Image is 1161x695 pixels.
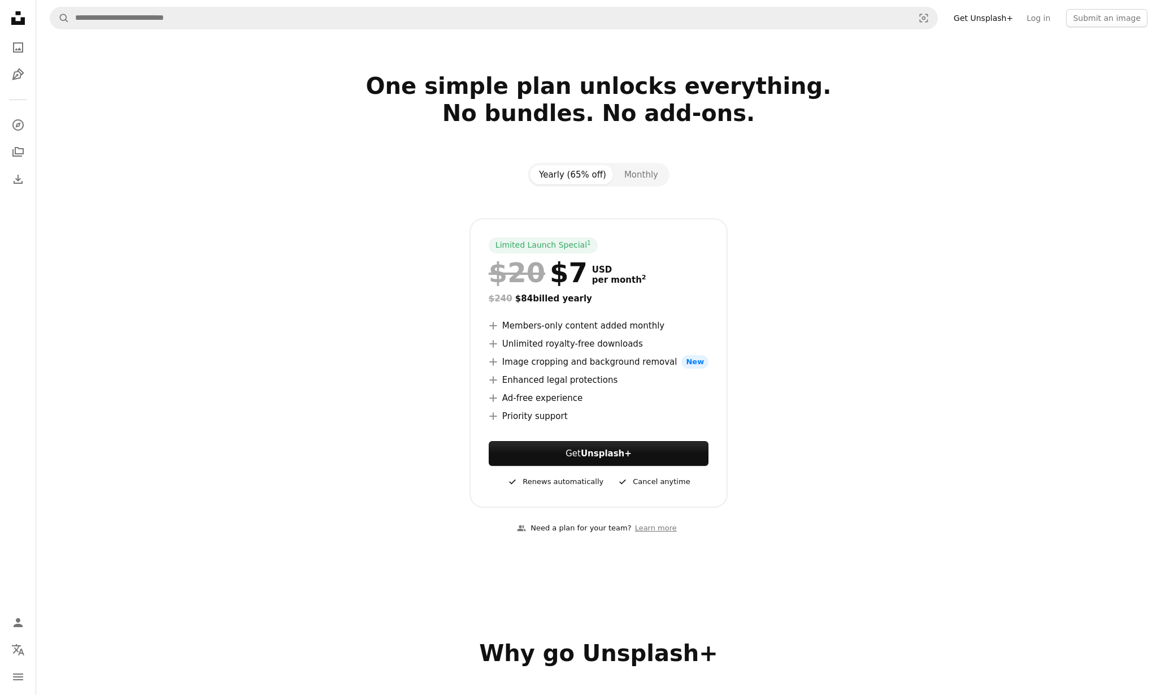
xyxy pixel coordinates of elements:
div: Need a plan for your team? [517,523,631,534]
a: Illustrations [7,63,29,86]
a: Collections [7,141,29,163]
button: Language [7,638,29,661]
button: Visual search [910,7,937,29]
a: Download History [7,168,29,191]
li: Image cropping and background removal [489,355,708,369]
a: Explore [7,114,29,136]
form: Find visuals sitewide [50,7,938,29]
li: Members-only content added monthly [489,319,708,333]
li: Enhanced legal protections [489,373,708,387]
div: Limited Launch Special [489,238,598,253]
sup: 1 [587,239,591,246]
button: Monthly [615,165,667,184]
a: Log in / Sign up [7,611,29,634]
button: Submit an image [1066,9,1147,27]
button: GetUnsplash+ [489,441,708,466]
div: $84 billed yearly [489,292,708,305]
a: Photos [7,36,29,59]
a: Learn more [632,519,680,538]
span: $20 [489,258,545,287]
li: Priority support [489,409,708,423]
button: Menu [7,666,29,688]
h2: Why go Unsplash+ [233,640,965,667]
span: $240 [489,293,512,304]
a: Home — Unsplash [7,7,29,32]
a: 2 [640,275,649,285]
strong: Unsplash+ [581,448,632,459]
span: USD [592,265,646,275]
button: Yearly (65% off) [530,165,615,184]
span: New [681,355,708,369]
span: per month [592,275,646,285]
li: Ad-free experience [489,391,708,405]
li: Unlimited royalty-free downloads [489,337,708,351]
a: Get Unsplash+ [947,9,1020,27]
a: Log in [1020,9,1057,27]
div: $7 [489,258,588,287]
h2: One simple plan unlocks everything. No bundles. No add-ons. [233,72,965,154]
a: 1 [585,240,593,251]
sup: 2 [642,274,646,281]
div: Cancel anytime [617,475,690,489]
div: Renews automatically [507,475,603,489]
button: Search Unsplash [50,7,69,29]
